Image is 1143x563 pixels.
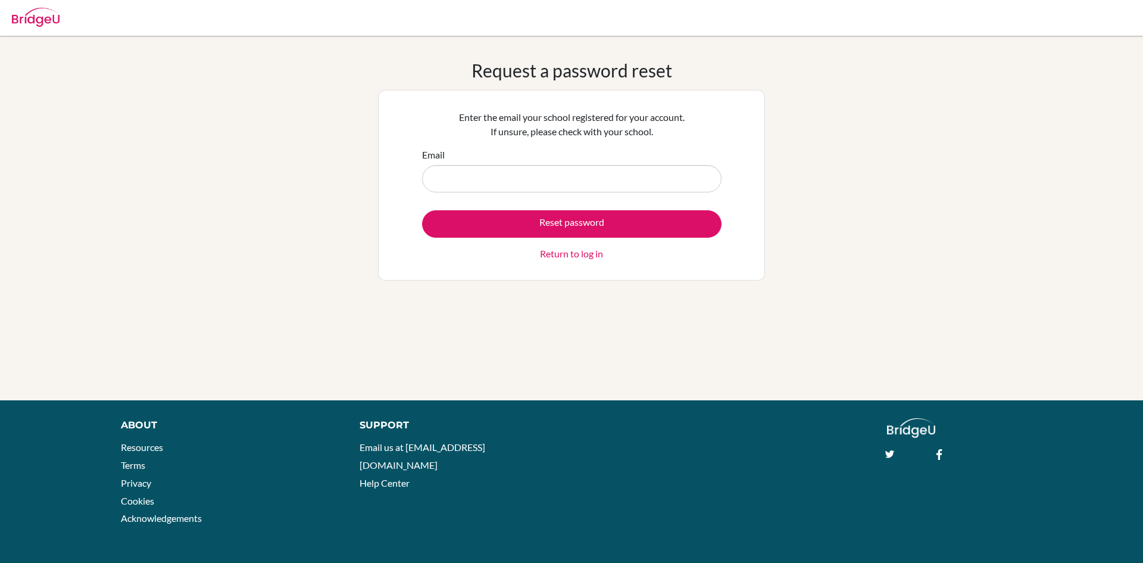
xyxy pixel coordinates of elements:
[887,418,935,438] img: logo_white@2x-f4f0deed5e89b7ecb1c2cc34c3e3d731f90f0f143d5ea2071677605dd97b5244.png
[121,459,145,471] a: Terms
[471,60,672,81] h1: Request a password reset
[121,418,333,433] div: About
[121,477,151,489] a: Privacy
[422,148,445,162] label: Email
[422,110,722,139] p: Enter the email your school registered for your account. If unsure, please check with your school.
[12,8,60,27] img: Bridge-U
[422,210,722,238] button: Reset password
[360,418,558,433] div: Support
[360,477,410,489] a: Help Center
[121,495,154,506] a: Cookies
[540,247,603,261] a: Return to log in
[121,512,202,524] a: Acknowledgements
[121,441,163,453] a: Resources
[360,441,485,471] a: Email us at [EMAIL_ADDRESS][DOMAIN_NAME]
